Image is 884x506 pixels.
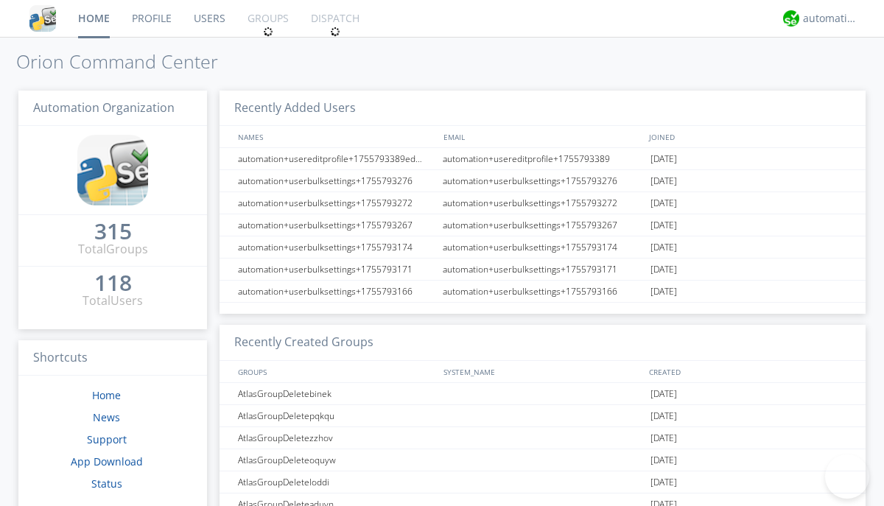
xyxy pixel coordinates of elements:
[92,388,121,402] a: Home
[220,148,866,170] a: automation+usereditprofile+1755793389editedautomation+usereditprofile+1755793389automation+usered...
[220,236,866,259] a: automation+userbulksettings+1755793174automation+userbulksettings+1755793174[DATE]
[94,224,132,239] div: 315
[650,427,677,449] span: [DATE]
[234,236,438,258] div: automation+userbulksettings+1755793174
[645,126,852,147] div: JOINED
[71,454,143,468] a: App Download
[650,148,677,170] span: [DATE]
[220,91,866,127] h3: Recently Added Users
[650,170,677,192] span: [DATE]
[234,170,438,191] div: automation+userbulksettings+1755793276
[234,405,438,426] div: AtlasGroupDeletepqkqu
[18,340,207,376] h3: Shortcuts
[783,10,799,27] img: d2d01cd9b4174d08988066c6d424eccd
[803,11,858,26] div: automation+atlas
[650,259,677,281] span: [DATE]
[77,135,148,205] img: cddb5a64eb264b2086981ab96f4c1ba7
[94,275,132,290] div: 118
[439,148,647,169] div: automation+usereditprofile+1755793389
[234,281,438,302] div: automation+userbulksettings+1755793166
[234,126,436,147] div: NAMES
[440,361,645,382] div: SYSTEM_NAME
[220,325,866,361] h3: Recently Created Groups
[650,236,677,259] span: [DATE]
[439,214,647,236] div: automation+userbulksettings+1755793267
[440,126,645,147] div: EMAIL
[78,241,148,258] div: Total Groups
[220,214,866,236] a: automation+userbulksettings+1755793267automation+userbulksettings+1755793267[DATE]
[234,192,438,214] div: automation+userbulksettings+1755793272
[439,259,647,280] div: automation+userbulksettings+1755793171
[220,170,866,192] a: automation+userbulksettings+1755793276automation+userbulksettings+1755793276[DATE]
[650,281,677,303] span: [DATE]
[94,224,132,241] a: 315
[234,259,438,280] div: automation+userbulksettings+1755793171
[650,405,677,427] span: [DATE]
[645,361,852,382] div: CREATED
[83,292,143,309] div: Total Users
[234,383,438,404] div: AtlasGroupDeletebinek
[220,259,866,281] a: automation+userbulksettings+1755793171automation+userbulksettings+1755793171[DATE]
[220,449,866,471] a: AtlasGroupDeleteoquyw[DATE]
[220,192,866,214] a: automation+userbulksettings+1755793272automation+userbulksettings+1755793272[DATE]
[87,432,127,446] a: Support
[234,427,438,449] div: AtlasGroupDeletezzhov
[33,99,175,116] span: Automation Organization
[439,236,647,258] div: automation+userbulksettings+1755793174
[234,471,438,493] div: AtlasGroupDeleteloddi
[439,281,647,302] div: automation+userbulksettings+1755793166
[93,410,120,424] a: News
[220,383,866,405] a: AtlasGroupDeletebinek[DATE]
[220,427,866,449] a: AtlasGroupDeletezzhov[DATE]
[825,454,869,499] iframe: Toggle Customer Support
[263,27,273,37] img: spin.svg
[220,405,866,427] a: AtlasGroupDeletepqkqu[DATE]
[650,471,677,493] span: [DATE]
[234,214,438,236] div: automation+userbulksettings+1755793267
[29,5,56,32] img: cddb5a64eb264b2086981ab96f4c1ba7
[650,214,677,236] span: [DATE]
[91,477,122,491] a: Status
[650,383,677,405] span: [DATE]
[439,170,647,191] div: automation+userbulksettings+1755793276
[94,275,132,292] a: 118
[220,281,866,303] a: automation+userbulksettings+1755793166automation+userbulksettings+1755793166[DATE]
[234,361,436,382] div: GROUPS
[650,449,677,471] span: [DATE]
[234,449,438,471] div: AtlasGroupDeleteoquyw
[234,148,438,169] div: automation+usereditprofile+1755793389editedautomation+usereditprofile+1755793389
[439,192,647,214] div: automation+userbulksettings+1755793272
[220,471,866,493] a: AtlasGroupDeleteloddi[DATE]
[330,27,340,37] img: spin.svg
[650,192,677,214] span: [DATE]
